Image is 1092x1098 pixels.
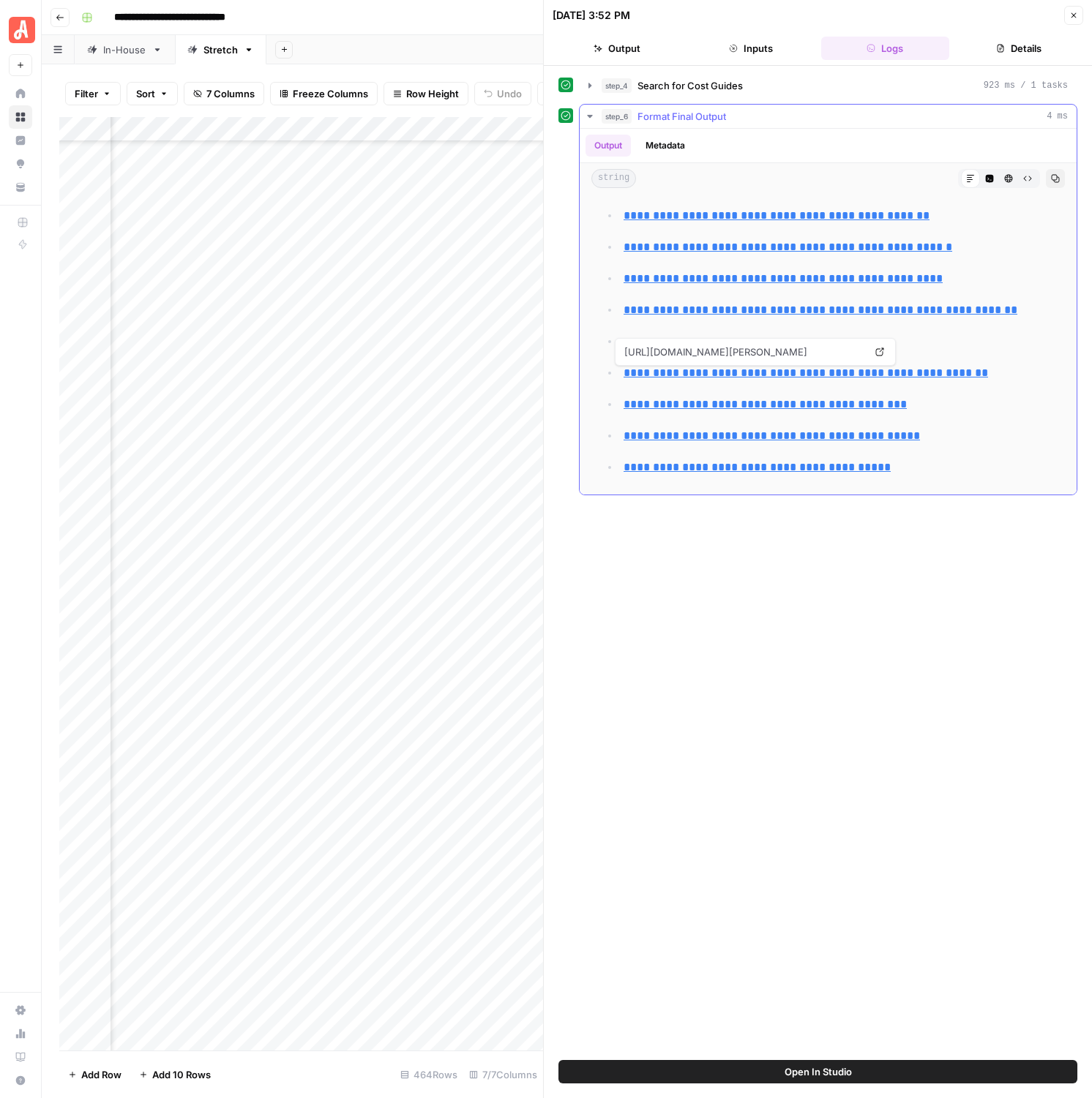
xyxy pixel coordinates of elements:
div: 7/7 Columns [463,1063,543,1086]
span: 7 Columns [206,86,255,101]
button: Help + Support [9,1069,32,1092]
button: Undo [474,82,531,105]
span: 923 ms / 1 tasks [984,79,1068,92]
div: 4 ms [580,129,1077,495]
button: Add Row [59,1063,130,1086]
a: Learning Hub [9,1045,32,1069]
span: Open In Studio [785,1064,852,1079]
button: Logs [821,37,949,60]
a: Home [9,82,32,105]
button: Freeze Columns [270,82,378,105]
button: Open In Studio [558,1060,1077,1083]
img: Angi Logo [9,17,35,43]
button: Add 10 Rows [130,1063,220,1086]
button: Workspace: Angi [9,12,32,48]
span: Add Row [81,1067,121,1082]
button: Filter [65,82,121,105]
a: Browse [9,105,32,129]
button: Row Height [384,82,468,105]
span: Undo [497,86,522,101]
span: Search for Cost Guides [637,78,743,93]
div: 464 Rows [394,1063,463,1086]
span: Filter [75,86,98,101]
button: 923 ms / 1 tasks [580,74,1077,97]
span: string [591,169,636,188]
span: Format Final Output [637,109,726,124]
div: In-House [103,42,146,57]
a: Usage [9,1022,32,1045]
div: [DATE] 3:52 PM [553,8,630,23]
a: Your Data [9,176,32,199]
div: Stretch [203,42,238,57]
span: Sort [136,86,155,101]
a: Stretch [175,35,266,64]
button: 4 ms [580,105,1077,128]
button: Sort [127,82,178,105]
a: Insights [9,129,32,152]
a: Settings [9,999,32,1022]
span: Add 10 Rows [152,1067,211,1082]
button: 7 Columns [184,82,264,105]
span: 4 ms [1047,110,1068,123]
button: Inputs [687,37,815,60]
a: In-House [75,35,175,64]
span: Freeze Columns [293,86,368,101]
button: Output [586,135,631,157]
button: Details [955,37,1083,60]
span: Row Height [406,86,459,101]
button: Metadata [637,135,694,157]
span: step_6 [602,109,632,124]
span: step_4 [602,78,632,93]
button: Output [553,37,681,60]
a: Opportunities [9,152,32,176]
